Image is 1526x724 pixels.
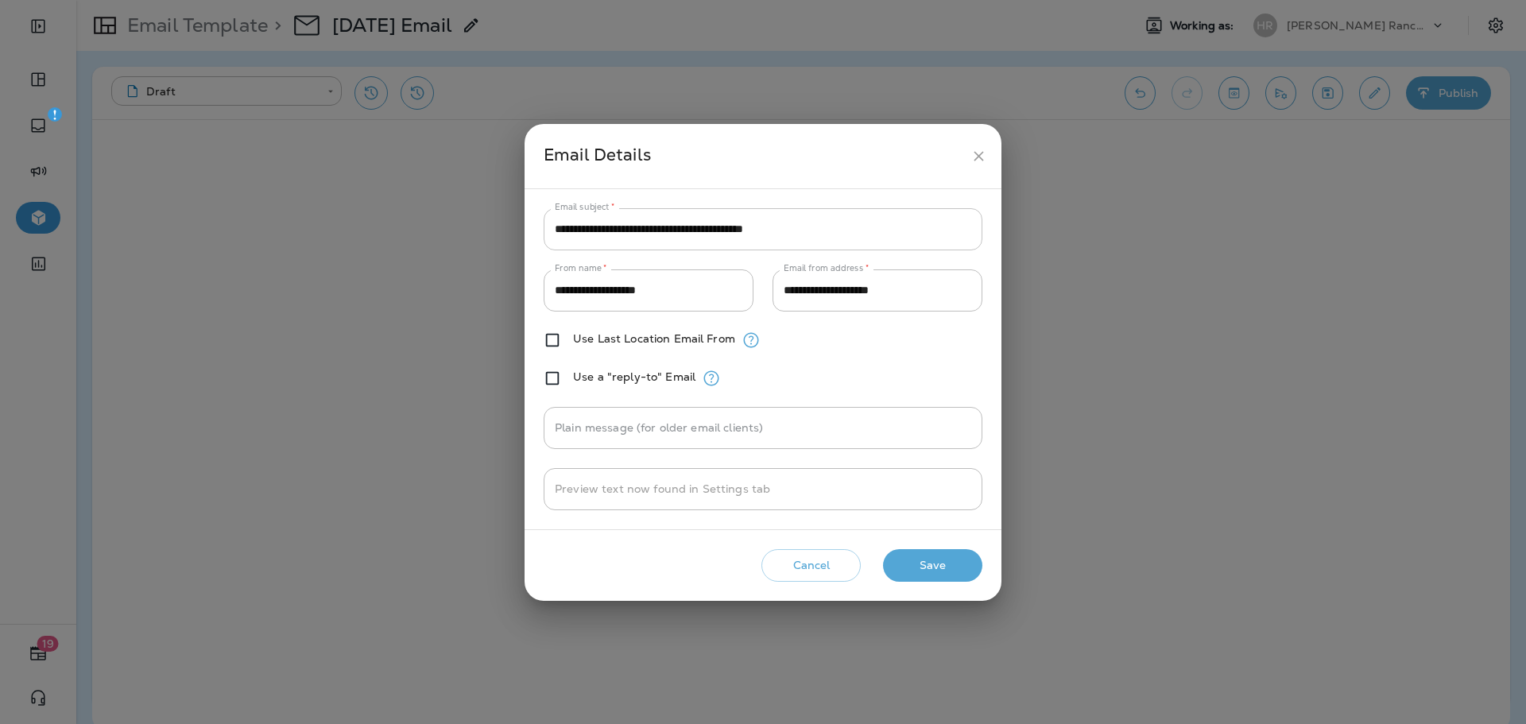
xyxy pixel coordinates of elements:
[883,549,982,582] button: Save
[573,332,735,345] label: Use Last Location Email From
[544,141,964,171] div: Email Details
[573,370,695,383] label: Use a "reply-to" Email
[964,141,993,171] button: close
[555,201,615,213] label: Email subject
[761,549,861,582] button: Cancel
[555,262,607,274] label: From name
[784,262,869,274] label: Email from address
